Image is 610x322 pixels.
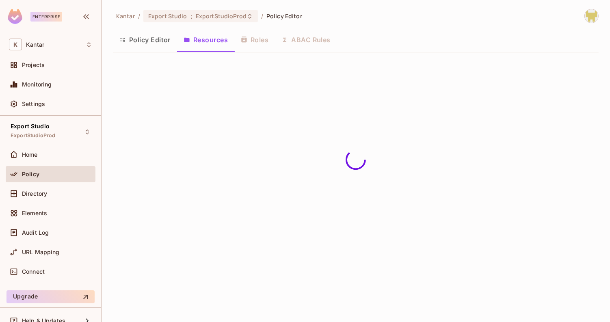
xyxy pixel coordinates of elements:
[22,210,47,216] span: Elements
[177,30,234,50] button: Resources
[22,151,38,158] span: Home
[8,9,22,24] img: SReyMgAAAABJRU5ErkJggg==
[22,62,45,68] span: Projects
[22,249,60,255] span: URL Mapping
[11,132,55,139] span: ExportStudioProd
[22,81,52,88] span: Monitoring
[196,12,247,20] span: ExportStudioProd
[261,12,263,20] li: /
[190,13,193,19] span: :
[116,12,135,20] span: the active workspace
[22,171,39,177] span: Policy
[22,101,45,107] span: Settings
[22,190,47,197] span: Directory
[138,12,140,20] li: /
[148,12,187,20] span: Export Studio
[11,123,50,130] span: Export Studio
[9,39,22,50] span: K
[266,12,302,20] span: Policy Editor
[585,9,598,23] img: Girishankar.VP@kantar.com
[113,30,177,50] button: Policy Editor
[22,268,45,275] span: Connect
[26,41,44,48] span: Workspace: Kantar
[22,229,49,236] span: Audit Log
[30,12,62,22] div: Enterprise
[6,290,95,303] button: Upgrade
